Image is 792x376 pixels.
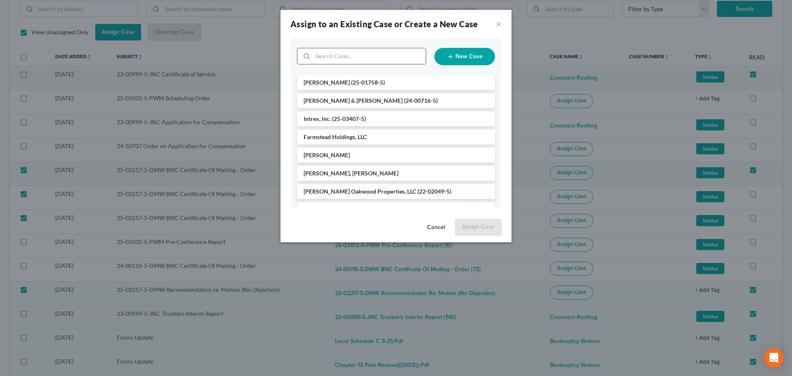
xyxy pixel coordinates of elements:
[304,151,350,158] span: [PERSON_NAME]
[455,219,502,236] button: Assign Case
[290,19,478,29] strong: Assign to an Existing Case or Create a New Case
[304,170,398,177] span: [PERSON_NAME], [PERSON_NAME]
[313,48,426,64] input: Search Cases...
[304,206,379,213] span: North Whiteville Urgent Care
[496,19,502,29] button: ×
[304,97,403,104] span: [PERSON_NAME] & [PERSON_NAME]
[332,115,366,122] span: (25-03407-5)
[304,188,416,195] span: [PERSON_NAME] Oakwood Properties, LLC
[351,79,385,86] span: (25-01758-5)
[304,115,331,122] span: Intrex, Inc.
[404,97,438,104] span: (24-00716-5)
[420,220,452,236] button: Cancel
[434,48,495,65] button: New Case
[764,348,784,368] div: Open Intercom Messenger
[304,79,350,86] span: [PERSON_NAME]
[417,188,451,195] span: (22-02049-5)
[304,133,367,140] span: Farmstead Holdings, LLC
